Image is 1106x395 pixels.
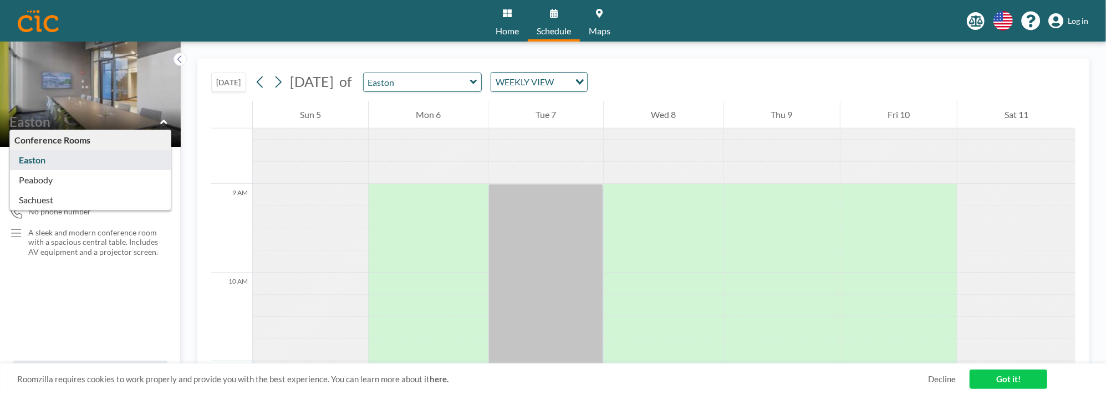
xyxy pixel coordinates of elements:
[604,101,723,129] div: Wed 8
[10,130,171,150] div: Conference Rooms
[290,73,334,90] span: [DATE]
[840,101,957,129] div: Fri 10
[9,130,37,141] span: Floor: -
[253,101,368,129] div: Sun 5
[491,73,587,91] div: Search for option
[1068,16,1088,26] span: Log in
[369,101,488,129] div: Mon 6
[13,361,167,382] button: All resources
[17,374,928,384] span: Roomzilla requires cookies to work properly and provide you with the best experience. You can lea...
[10,190,171,210] div: Sachuest
[211,273,252,361] div: 10 AM
[10,150,171,170] div: Easton
[211,95,252,184] div: 8 AM
[970,370,1047,389] a: Got it!
[488,101,603,129] div: Tue 7
[211,73,246,92] button: [DATE]
[724,101,840,129] div: Thu 9
[28,228,159,257] p: A sleek and modern conference room with a spacious central table. Includes AV equipment and a pro...
[364,73,470,91] input: Easton
[957,101,1076,129] div: Sat 11
[493,75,556,89] span: WEEKLY VIEW
[537,27,571,35] span: Schedule
[339,73,351,90] span: of
[589,27,610,35] span: Maps
[557,75,569,89] input: Search for option
[430,374,448,384] a: here.
[18,10,59,32] img: organization-logo
[1048,13,1088,29] a: Log in
[10,170,171,190] div: Peabody
[928,374,956,384] a: Decline
[28,207,91,217] span: No phone number
[9,114,160,130] input: Easton
[496,27,519,35] span: Home
[211,184,252,273] div: 9 AM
